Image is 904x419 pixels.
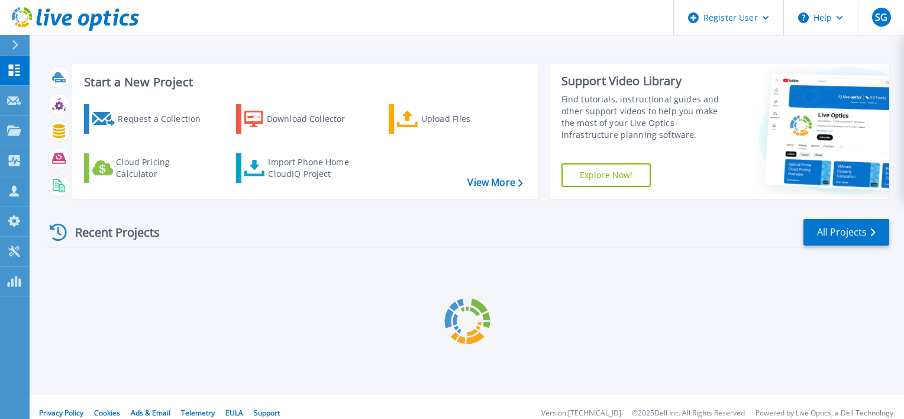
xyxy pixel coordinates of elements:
a: Explore Now! [561,163,651,187]
div: Request a Collection [118,107,212,131]
a: Download Collector [236,104,368,134]
span: SG [875,12,887,22]
div: Download Collector [267,107,361,131]
li: Version: [TECHNICAL_ID] [541,410,621,417]
li: © 2025 Dell Inc. All Rights Reserved [632,410,745,417]
a: Cloud Pricing Calculator [84,153,216,183]
a: Support [254,408,280,418]
a: Privacy Policy [39,408,83,418]
a: Upload Files [389,104,521,134]
h3: Start a New Project [84,76,522,89]
a: All Projects [803,219,889,246]
li: Powered by Live Optics, a Dell Technology [756,410,893,417]
a: Request a Collection [84,104,216,134]
div: Import Phone Home CloudIQ Project [268,156,360,180]
a: Cookies [94,408,120,418]
a: Ads & Email [131,408,170,418]
div: Upload Files [421,107,516,131]
div: Support Video Library [561,73,732,89]
a: View More [467,177,522,188]
a: EULA [225,408,243,418]
a: Telemetry [181,408,215,418]
div: Cloud Pricing Calculator [116,156,211,180]
div: Find tutorials, instructional guides and other support videos to help you make the most of your L... [561,94,732,141]
div: Recent Projects [46,218,176,247]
